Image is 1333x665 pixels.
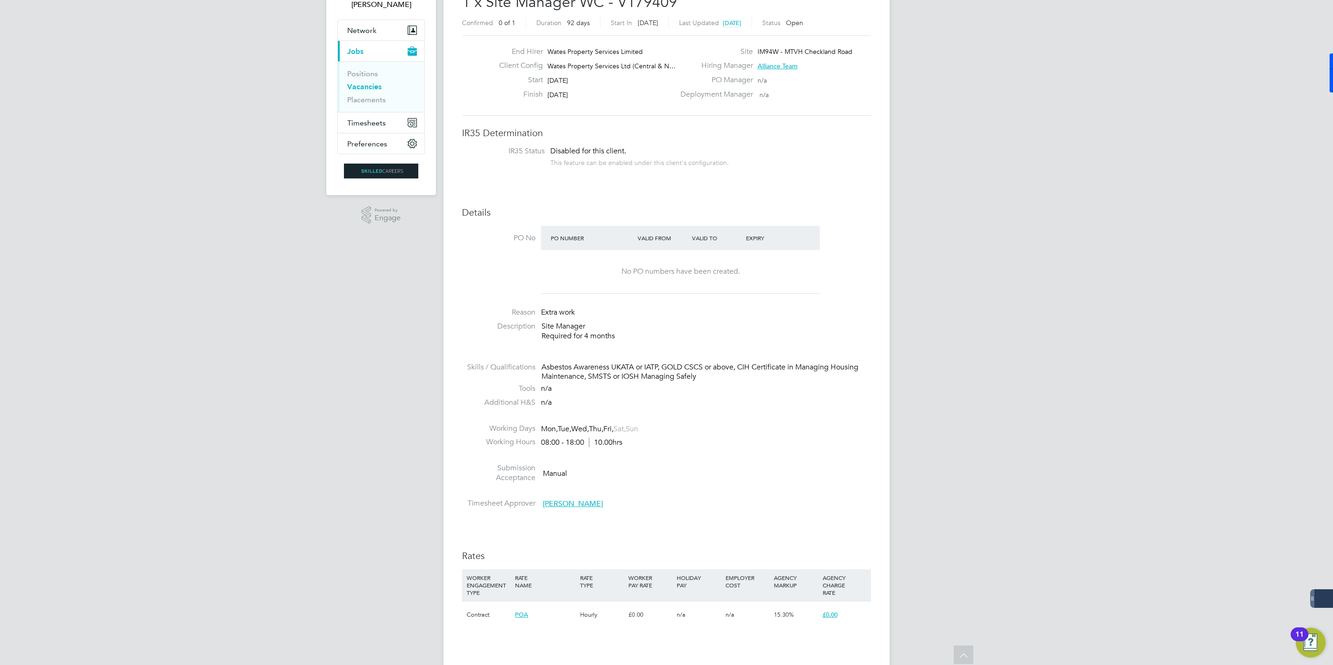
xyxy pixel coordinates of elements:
[462,463,535,483] label: Submission Acceptance
[626,601,674,628] div: £0.00
[362,206,401,224] a: Powered byEngage
[541,308,575,317] span: Extra work
[674,569,723,593] div: HOLIDAY PAY
[786,19,803,27] span: Open
[677,611,686,619] span: n/a
[462,308,535,317] label: Reason
[347,119,386,127] span: Timesheets
[347,139,387,148] span: Preferences
[375,206,401,214] span: Powered by
[548,76,568,85] span: [DATE]
[578,601,626,628] div: Hourly
[611,19,632,27] label: Start In
[638,19,658,27] span: [DATE]
[541,322,871,341] p: Site Manager Required for 4 months
[462,437,535,447] label: Working Hours
[820,569,869,601] div: AGENCY CHARGE RATE
[548,91,568,99] span: [DATE]
[558,424,571,434] span: Tue,
[338,133,424,154] button: Preferences
[758,47,852,56] span: IM94W - MTVH Checkland Road
[462,424,535,434] label: Working Days
[550,146,626,156] span: Disabled for this client.
[462,384,535,394] label: Tools
[723,19,741,27] span: [DATE]
[726,611,734,619] span: n/a
[347,95,386,104] a: Placements
[543,499,603,508] span: [PERSON_NAME]
[344,164,418,178] img: skilledcareers-logo-retina.png
[675,90,753,99] label: Deployment Manager
[347,26,376,35] span: Network
[541,424,558,434] span: Mon,
[541,398,552,407] span: n/a
[347,82,382,91] a: Vacancies
[536,19,561,27] label: Duration
[758,62,798,70] span: Alliance Team
[823,611,838,619] span: £0.00
[762,19,780,27] label: Status
[567,19,590,27] span: 92 days
[675,75,753,85] label: PO Manager
[462,206,871,218] h3: Details
[541,362,871,382] div: Asbestos Awareness UKATA or IATP, GOLD CSCS or above, CIH Certificate in Managing Housing Mainten...
[492,47,543,57] label: End Hirer
[492,90,543,99] label: Finish
[375,214,401,222] span: Engage
[614,424,626,434] span: Sat,
[541,438,622,448] div: 08:00 - 18:00
[635,230,690,246] div: Valid From
[471,146,545,156] label: IR35 Status
[543,468,567,478] span: Manual
[548,47,643,56] span: Wates Property Services Limited
[462,233,535,243] label: PO No
[603,424,614,434] span: Fri,
[578,569,626,593] div: RATE TYPE
[550,156,729,167] div: This feature can be enabled under this client's configuration.
[675,47,753,57] label: Site
[337,164,425,178] a: Go to home page
[513,569,577,593] div: RATE NAME
[338,61,424,112] div: Jobs
[550,267,811,277] div: No PO numbers have been created.
[499,19,515,27] span: 0 of 1
[464,569,513,601] div: WORKER ENGAGEMENT TYPE
[347,69,378,78] a: Positions
[462,398,535,408] label: Additional H&S
[462,127,871,139] h3: IR35 Determination
[759,91,769,99] span: n/a
[462,362,535,372] label: Skills / Qualifications
[1295,634,1304,646] div: 11
[744,230,798,246] div: Expiry
[541,384,552,393] span: n/a
[758,76,767,85] span: n/a
[462,322,535,331] label: Description
[589,438,622,447] span: 10.00hrs
[626,569,674,593] div: WORKER PAY RATE
[548,230,635,246] div: PO Number
[464,601,513,628] div: Contract
[589,424,603,434] span: Thu,
[462,550,871,562] h3: Rates
[338,41,424,61] button: Jobs
[462,19,493,27] label: Confirmed
[347,47,363,56] span: Jobs
[772,569,820,593] div: AGENCY MARKUP
[723,569,772,593] div: EMPLOYER COST
[338,112,424,133] button: Timesheets
[515,611,528,619] span: POA
[626,424,638,434] span: Sun
[492,61,543,71] label: Client Config
[690,230,744,246] div: Valid To
[571,424,589,434] span: Wed,
[548,62,676,70] span: Wates Property Services Ltd (Central & N…
[1296,628,1326,658] button: Open Resource Center, 11 new notifications
[492,75,543,85] label: Start
[675,61,753,71] label: Hiring Manager
[338,20,424,40] button: Network
[774,611,794,619] span: 15.30%
[462,499,535,508] label: Timesheet Approver
[679,19,719,27] label: Last Updated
